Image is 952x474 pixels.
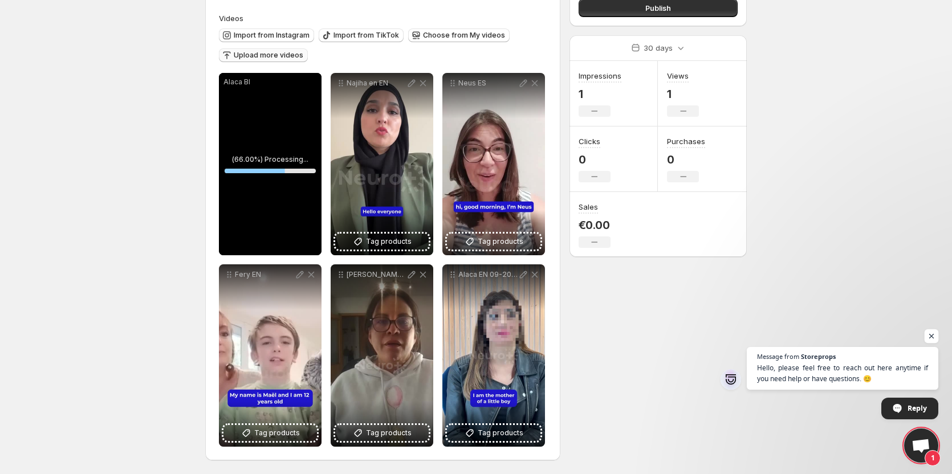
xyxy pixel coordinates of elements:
[234,51,303,60] span: Upload more videos
[234,31,310,40] span: Import from Instagram
[644,42,673,54] p: 30 days
[447,425,540,441] button: Tag products
[579,87,621,101] p: 1
[667,70,689,81] h3: Views
[219,14,243,23] span: Videos
[925,450,941,466] span: 1
[335,425,429,441] button: Tag products
[331,73,433,255] div: Najiha en ENTag products
[219,28,314,42] button: Import from Instagram
[442,264,545,447] div: Alaca EN 09-2025Tag products
[366,236,412,247] span: Tag products
[579,153,611,166] p: 0
[223,425,317,441] button: Tag products
[347,79,406,88] p: Najiha en EN
[458,270,518,279] p: Alaca EN 09-2025
[219,264,322,447] div: Fery ENTag products
[908,398,927,418] span: Reply
[319,28,404,42] button: Import from TikTok
[219,73,322,255] div: Alaca BI(66.00%) Processing...66.0037253304195%
[667,87,699,101] p: 1
[904,428,938,463] div: Open chat
[579,201,598,213] h3: Sales
[579,70,621,81] h3: Impressions
[667,153,705,166] p: 0
[423,31,505,40] span: Choose from My videos
[366,427,412,439] span: Tag products
[645,2,671,14] span: Publish
[757,353,799,359] span: Message from
[333,31,399,40] span: Import from TikTok
[478,236,523,247] span: Tag products
[579,136,600,147] h3: Clicks
[335,234,429,250] button: Tag products
[223,77,317,87] p: Alaca BI
[254,427,300,439] span: Tag products
[579,218,611,232] p: €0.00
[667,136,705,147] h3: Purchases
[442,73,545,255] div: Neus ESTag products
[757,362,928,384] span: Hello, please feel free to reach out here anytime if you need help or have questions. 😊
[347,270,406,279] p: [PERSON_NAME] en EN
[408,28,510,42] button: Choose from My videos
[458,79,518,88] p: Neus ES
[219,48,308,62] button: Upload more videos
[331,264,433,447] div: [PERSON_NAME] en ENTag products
[478,427,523,439] span: Tag products
[235,270,294,279] p: Fery EN
[801,353,836,359] span: Storeprops
[447,234,540,250] button: Tag products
